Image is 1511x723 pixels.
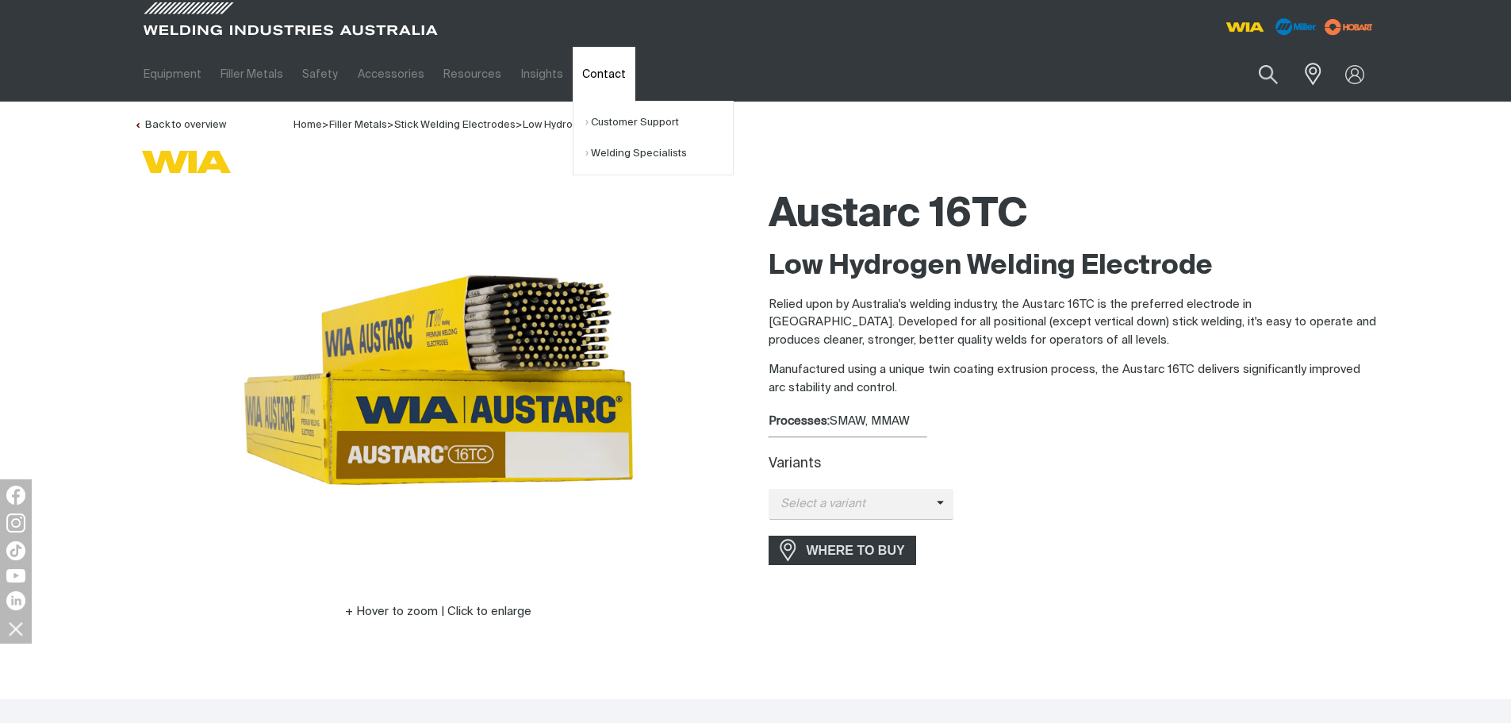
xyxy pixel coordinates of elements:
nav: Main [134,47,1067,102]
strong: Processes: [769,415,830,427]
img: TikTok [6,541,25,560]
a: Welding Specialists [585,138,733,169]
a: Home [293,118,322,130]
img: LinkedIn [6,591,25,610]
div: SMAW, MMAW [769,413,1378,431]
span: Home [293,120,322,130]
p: Relied upon by Australia's welding industry, the Austarc 16TC is the preferred electrode in [GEOG... [769,296,1378,350]
span: > [387,120,394,130]
a: Insights [511,47,572,102]
h1: Austarc 16TC [769,190,1378,241]
input: Product name or item number... [1221,56,1294,93]
button: Hover to zoom | Click to enlarge [336,602,541,621]
a: Equipment [134,47,211,102]
a: WHERE TO BUY [769,536,917,565]
img: hide socials [2,615,29,642]
p: Manufactured using a unique twin coating extrusion process, the Austarc 16TC delivers significant... [769,361,1378,397]
span: > [322,120,329,130]
a: Customer Support [585,107,733,138]
img: Facebook [6,486,25,505]
img: Austarc 16TC [240,182,637,579]
a: Low Hydrogen [523,120,592,130]
a: Safety [293,47,347,102]
button: Search products [1241,56,1295,93]
img: YouTube [6,569,25,583]
span: WHERE TO BUY [796,538,915,563]
span: Select a variant [769,495,937,513]
span: > [516,120,523,130]
a: Back to overview [134,120,226,130]
a: Resources [434,47,511,102]
img: miller [1320,15,1378,39]
a: Contact [573,47,635,102]
a: Filler Metals [211,47,293,102]
h2: Low Hydrogen Welding Electrode [769,249,1378,284]
ul: Contact Submenu [573,101,734,175]
a: Stick Welding Electrodes [394,120,516,130]
a: Accessories [348,47,434,102]
label: Variants [769,457,821,471]
a: Filler Metals [329,120,387,130]
img: Instagram [6,513,25,533]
